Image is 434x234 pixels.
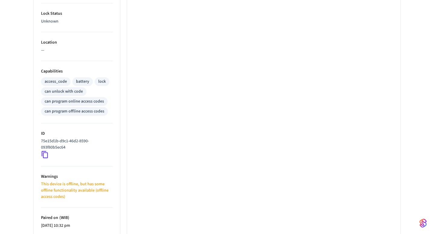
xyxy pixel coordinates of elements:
[45,88,83,95] div: can unlock with code
[41,18,113,25] p: Unknown
[41,181,113,200] p: This device is offline, but has some offline functionality available (offline access codes)
[45,108,104,115] div: can program offline access codes
[41,68,113,75] p: Capabilities
[45,79,67,85] div: access_code
[45,98,104,105] div: can program online access codes
[58,215,69,221] span: ( WIB )
[41,11,113,17] p: Lock Status
[98,79,106,85] div: lock
[41,47,113,54] p: —
[41,131,113,137] p: ID
[76,79,89,85] div: battery
[41,174,113,180] p: Warnings
[41,138,110,151] p: 75e15d1b-d9c1-46d2-8590-093f80b5ec64
[420,218,427,228] img: SeamLogoGradient.69752ec5.svg
[41,223,113,229] p: [DATE] 10:32 pm
[41,215,113,221] p: Paired on
[41,39,113,46] p: Location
